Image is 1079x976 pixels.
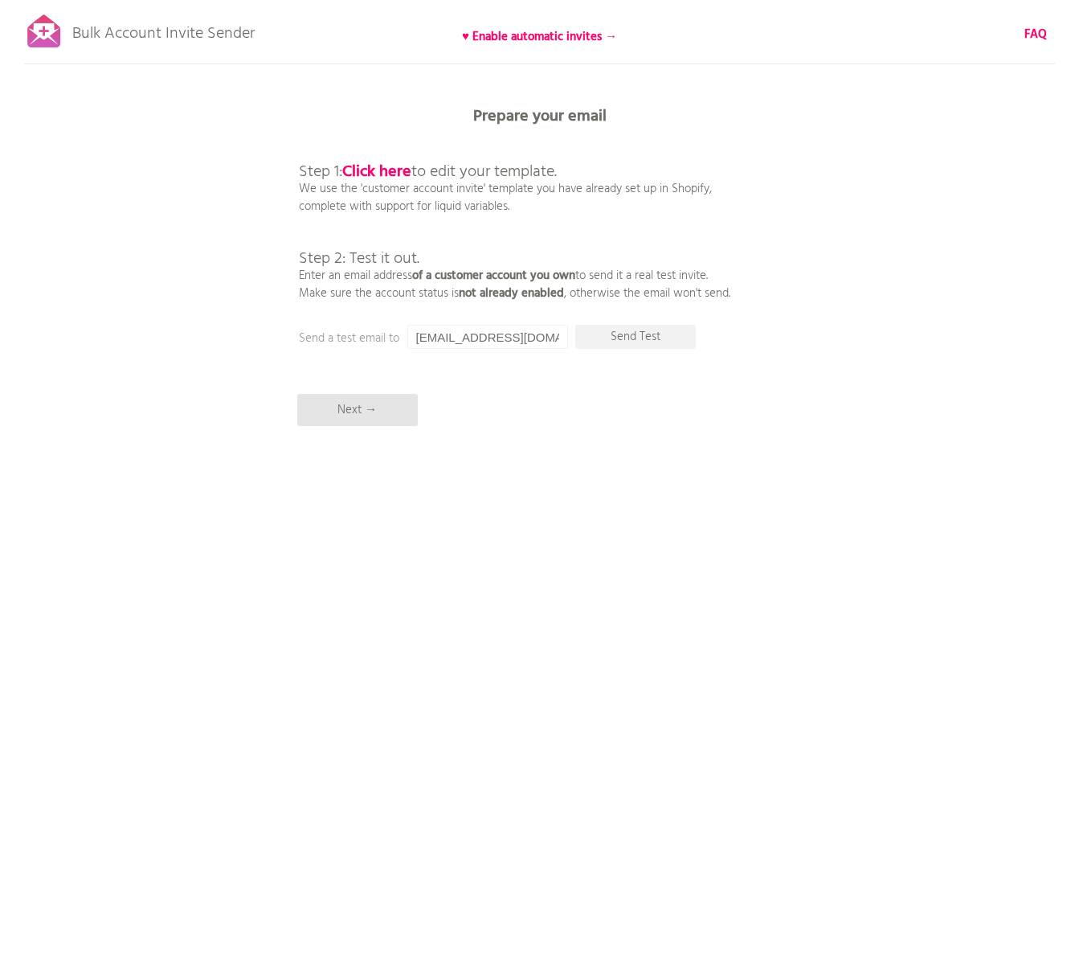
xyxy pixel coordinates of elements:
p: Bulk Account Invite Sender [72,10,255,50]
b: not already enabled [459,284,564,303]
b: FAQ [1024,25,1047,44]
a: FAQ [1024,26,1047,43]
span: Step 1: to edit your template. [299,159,557,185]
a: Click here [342,159,411,185]
b: ♥ Enable automatic invites → [462,27,617,47]
b: of a customer account you own [412,266,575,285]
b: Prepare your email [473,104,607,129]
p: Next → [297,394,418,426]
span: Step 2: Test it out. [299,246,419,272]
p: Send Test [575,325,696,349]
p: Send a test email to [299,330,620,347]
p: We use the 'customer account invite' template you have already set up in Shopify, complete with s... [299,129,730,302]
